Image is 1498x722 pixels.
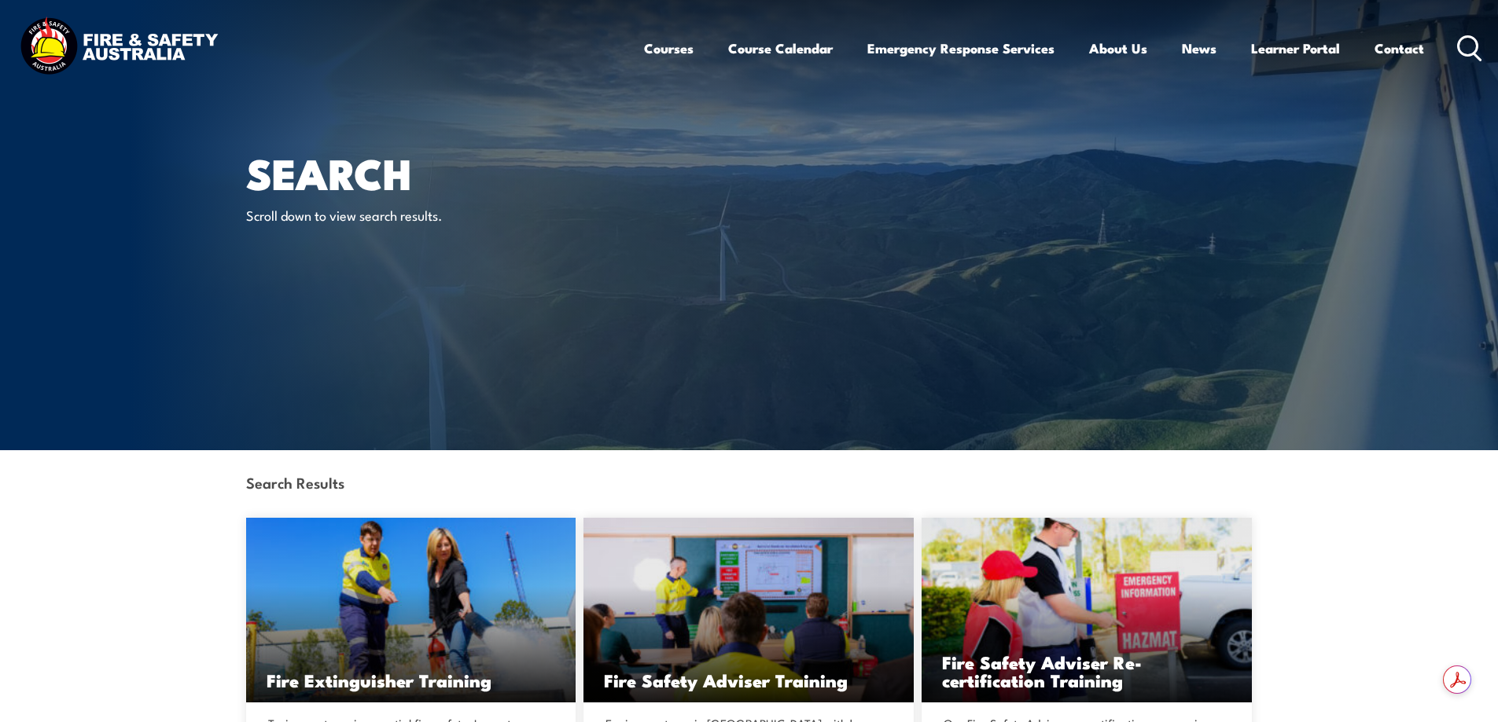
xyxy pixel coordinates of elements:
h1: Search [246,154,635,191]
a: Course Calendar [728,27,833,69]
a: Fire Safety Adviser Training [583,518,914,702]
img: Fire Safety Advisor Re-certification [922,518,1252,702]
a: Courses [644,27,694,69]
strong: Search Results [246,471,344,493]
h3: Fire Safety Adviser Training [604,671,893,689]
img: Fire Extinguisher Training [246,518,576,702]
a: Fire Safety Adviser Re-certification Training [922,518,1252,702]
a: Contact [1375,27,1424,69]
h3: Fire Extinguisher Training [267,671,556,689]
a: About Us [1089,27,1147,69]
a: News [1182,27,1216,69]
a: Emergency Response Services [867,27,1054,69]
a: Learner Portal [1251,27,1340,69]
h3: Fire Safety Adviser Re-certification Training [942,653,1231,689]
p: Scroll down to view search results. [246,206,533,224]
img: Fire Safety Advisor [583,518,914,702]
